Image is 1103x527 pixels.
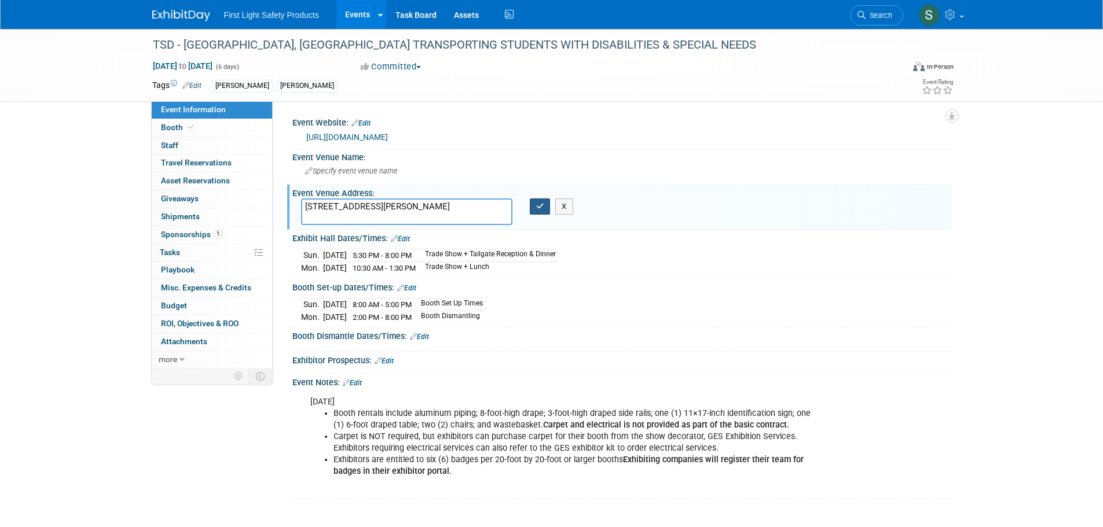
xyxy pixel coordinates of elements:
a: Budget [152,297,272,315]
a: Edit [375,357,394,365]
td: Sun. [301,298,323,311]
b: Carpet and electrical is not provided as part of the basic contract. [543,420,789,430]
a: Playbook [152,261,272,279]
div: In-Person [926,62,954,71]
a: Staff [152,137,272,154]
div: Booth Dismantle Dates/Times: [292,327,951,342]
a: Travel Reservations [152,154,272,172]
img: Format-Inperson.png [913,62,925,71]
span: to [177,61,188,71]
div: [PERSON_NAME] [212,80,273,92]
li: Exhibitors are entitled to six (6) badges per 20-foot by 20-foot or larger booths [334,454,817,477]
div: Event Format [835,60,954,78]
li: Carpet is NOT required, but exhibitors can purchase carpet for their booth from the show decorato... [334,431,817,454]
span: Sponsorships [161,230,222,239]
span: Travel Reservations [161,158,232,167]
span: Budget [161,301,187,310]
div: Event Notes: [292,374,951,389]
td: Mon. [301,262,323,274]
a: Shipments [152,208,272,226]
img: ExhibitDay [152,10,210,21]
span: ROI, Objectives & ROO [161,319,239,328]
a: more [152,351,272,368]
span: 2:00 PM - 8:00 PM [353,313,412,322]
td: Sun. [301,249,323,262]
span: Search [866,11,892,20]
i: Booth reservation complete [188,124,194,130]
span: [DATE] [DATE] [152,61,213,71]
button: Committed [357,61,426,73]
td: Tags [152,79,201,93]
a: Edit [343,379,362,387]
span: Booth [161,123,196,132]
span: Event Information [161,105,226,114]
span: Attachments [161,337,207,346]
td: Trade Show + Tailgate Reception & Dinner [418,249,556,262]
span: 5:30 PM - 8:00 PM [353,251,412,260]
span: more [159,355,177,364]
a: Search [850,5,903,25]
td: [DATE] [323,249,347,262]
a: Event Information [152,101,272,119]
span: Giveaways [161,194,199,203]
div: [PERSON_NAME] [277,80,338,92]
div: Exhibitor Prospectus: [292,352,951,367]
div: Booth Set-up Dates/Times: [292,279,951,294]
td: Mon. [301,311,323,323]
span: 1 [214,230,222,238]
a: Asset Reservations [152,172,272,190]
span: Staff [161,141,178,150]
a: Edit [351,119,371,127]
li: Booth rentals include aluminum piping; 8-foot-high drape; 3-foot-high draped side rails; one (1) ... [334,408,817,431]
span: 10:30 AM - 1:30 PM [353,264,416,272]
div: Event Venue Name: [292,149,951,163]
td: Trade Show + Lunch [418,262,556,274]
span: First Light Safety Products [224,10,319,20]
a: [URL][DOMAIN_NAME] [306,132,388,142]
div: Exhibit Hall Dates/Times: [292,230,951,245]
a: Booth [152,119,272,137]
div: Event Rating [922,79,953,85]
span: Shipments [161,212,200,221]
span: Specify event venue name [305,167,398,175]
a: Attachments [152,333,272,351]
a: Edit [410,333,429,341]
a: Tasks [152,244,272,261]
a: Edit [397,284,416,292]
a: Sponsorships1 [152,226,272,244]
a: Edit [182,82,201,90]
a: ROI, Objectives & ROO [152,315,272,333]
span: Misc. Expenses & Credits [161,283,251,292]
div: [DATE] [302,390,824,495]
div: Event Venue Address: [292,185,951,199]
span: Asset Reservations [161,176,230,185]
span: Playbook [161,265,195,274]
button: X [555,198,573,215]
div: TSD - [GEOGRAPHIC_DATA], [GEOGRAPHIC_DATA] TRANSPORTING STUDENTS WITH DISABILITIES & SPECIAL NEEDS [149,35,886,56]
span: (6 days) [215,63,239,71]
a: Edit [391,235,410,243]
td: [DATE] [323,262,347,274]
span: Tasks [160,248,180,257]
a: Giveaways [152,190,272,208]
img: Steph Willemsen [918,4,940,26]
td: [DATE] [323,298,347,311]
td: [DATE] [323,311,347,323]
td: Booth Dismantling [414,311,483,323]
div: Event Website: [292,114,951,129]
a: Misc. Expenses & Credits [152,279,272,297]
td: Personalize Event Tab Strip [229,368,249,384]
td: Toggle Event Tabs [248,368,272,384]
span: 8:00 AM - 5:00 PM [353,300,412,309]
td: Booth Set Up Times [414,298,483,311]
